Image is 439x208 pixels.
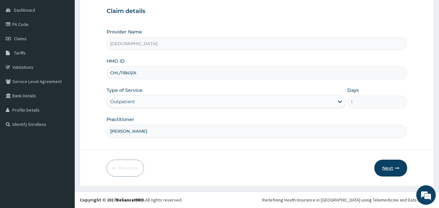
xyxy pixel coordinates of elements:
[107,58,125,64] label: HMO ID
[80,197,145,203] strong: Copyright © 2017 .
[107,160,144,177] button: Previous
[110,98,135,105] div: Outpatient
[107,87,142,93] label: Type of Service
[107,125,407,138] input: Enter Name
[12,32,26,49] img: d_794563401_company_1708531726252_794563401
[34,36,109,45] div: Chat with us now
[262,197,434,203] div: Redefining Heath Insurance in [GEOGRAPHIC_DATA] using Telemedicine and Data Science!
[107,67,407,79] input: Enter HMO ID
[107,8,407,15] h3: Claim details
[38,63,90,128] span: We're online!
[14,36,27,42] span: Claims
[347,87,359,93] label: Days
[14,50,26,56] span: Tariffs
[116,197,144,203] a: RelianceHMO
[107,3,122,19] div: Minimize live chat window
[75,191,439,208] footer: All rights reserved.
[3,139,124,162] textarea: Type your message and hit 'Enter'
[374,160,407,177] button: Next
[107,116,134,123] label: Practitioner
[14,7,35,13] span: Dashboard
[107,29,142,35] label: Provider Name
